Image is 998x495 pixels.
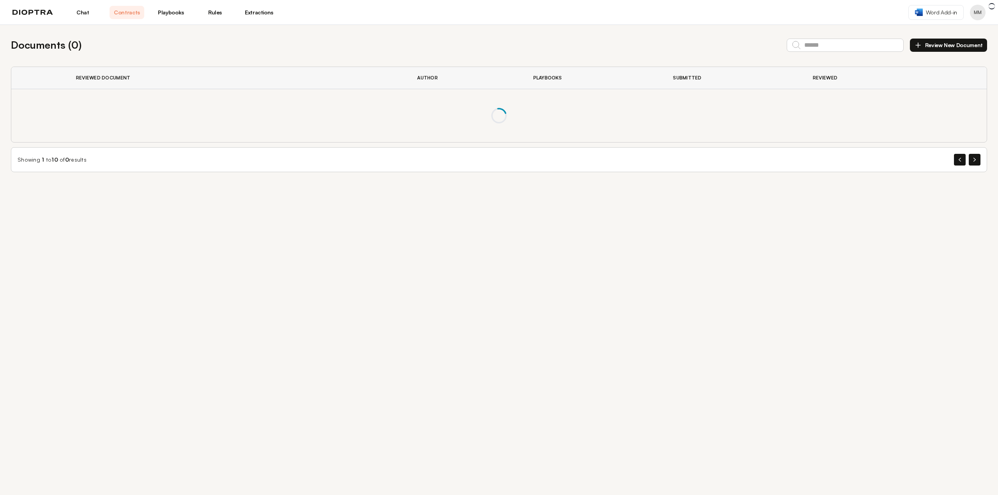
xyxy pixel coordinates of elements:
[154,6,188,19] a: Playbooks
[110,6,144,19] a: Contracts
[926,9,957,16] span: Word Add-in
[524,67,664,89] th: Playbooks
[11,37,81,53] h2: Documents ( 0 )
[491,108,507,123] span: Loading
[408,67,524,89] th: Author
[18,156,87,164] div: Showing to of results
[915,9,923,16] img: word
[42,156,44,163] span: 1
[908,5,964,20] a: Word Add-in
[67,67,408,89] th: Reviewed Document
[12,10,53,15] img: logo
[242,6,276,19] a: Extractions
[910,39,987,52] button: Review New Document
[65,6,100,19] a: Chat
[803,67,931,89] th: Reviewed
[664,67,803,89] th: Submitted
[970,5,986,20] button: Profile menu
[51,156,58,163] span: 10
[969,154,980,166] button: Next
[198,6,232,19] a: Rules
[954,154,966,166] button: Previous
[65,156,69,163] span: 0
